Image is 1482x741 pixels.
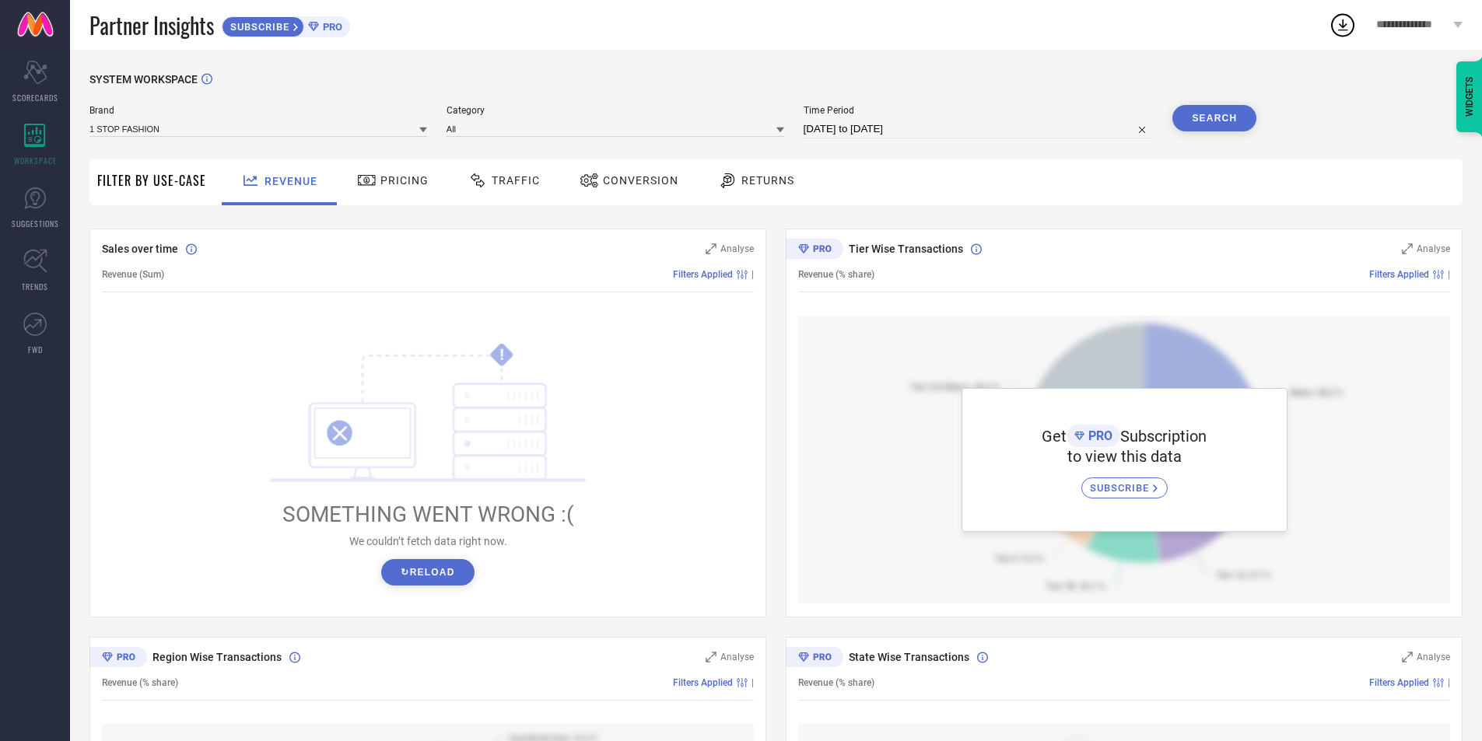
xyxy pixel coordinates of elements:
span: Analyse [1417,243,1450,254]
span: TRENDS [22,281,48,292]
span: Revenue (% share) [798,677,874,688]
span: Revenue [265,175,317,187]
span: Analyse [720,652,754,662]
span: We couldn’t fetch data right now. [349,535,507,547]
span: SUBSCRIBE [1090,482,1153,494]
span: Revenue (% share) [102,677,178,688]
span: Conversion [603,174,678,187]
svg: Zoom [1402,652,1413,662]
input: Select time period [804,120,1154,138]
span: SOMETHING WENT WRONG :( [282,502,574,527]
span: Region Wise Transactions [152,651,282,663]
span: | [1448,677,1450,688]
div: Premium [786,647,843,670]
div: Open download list [1329,11,1357,39]
span: WORKSPACE [14,155,57,166]
span: | [752,269,754,280]
span: | [1448,269,1450,280]
span: Subscription [1120,427,1207,446]
span: Filters Applied [673,677,733,688]
span: PRO [1084,428,1112,443]
button: Search [1172,105,1256,131]
span: SCORECARDS [12,92,58,103]
span: Brand [89,105,427,116]
button: ↻Reload [381,559,474,585]
span: Revenue (Sum) [102,269,164,280]
span: Category [447,105,784,116]
span: FWD [28,344,43,355]
span: Analyse [1417,652,1450,662]
div: Premium [89,647,147,670]
span: Returns [741,174,794,187]
span: Get [1042,427,1067,446]
span: | [752,677,754,688]
span: PRO [319,21,342,33]
span: SYSTEM WORKSPACE [89,73,198,86]
span: Pricing [380,174,429,187]
svg: Zoom [706,243,716,254]
span: Filters Applied [1369,677,1429,688]
span: to view this data [1067,447,1182,466]
span: Partner Insights [89,9,214,41]
div: Premium [786,239,843,262]
span: Filters Applied [1369,269,1429,280]
span: Sales over time [102,243,178,255]
svg: Zoom [1402,243,1413,254]
span: Analyse [720,243,754,254]
span: SUGGESTIONS [12,218,59,229]
svg: Zoom [706,652,716,662]
span: State Wise Transactions [849,651,969,663]
span: Revenue (% share) [798,269,874,280]
a: SUBSCRIBEPRO [222,12,350,37]
span: Filters Applied [673,269,733,280]
span: Time Period [804,105,1154,116]
span: Tier Wise Transactions [849,243,963,255]
span: Filter By Use-Case [97,171,206,190]
a: SUBSCRIBE [1081,466,1168,498]
span: Traffic [492,174,540,187]
tspan: ! [500,346,504,364]
span: SUBSCRIBE [222,21,293,33]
